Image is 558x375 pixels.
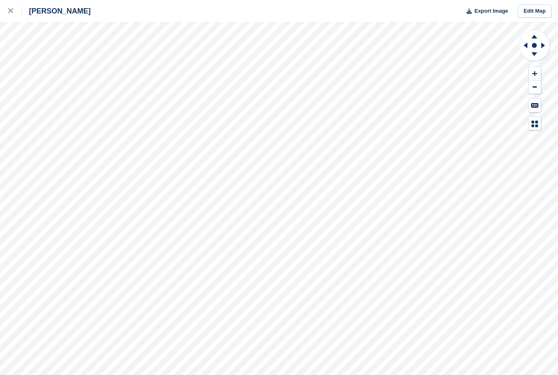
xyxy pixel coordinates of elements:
[529,81,541,94] button: Zoom Out
[529,67,541,81] button: Zoom In
[462,4,508,18] button: Export Image
[474,7,508,15] span: Export Image
[529,117,541,130] button: Map Legend
[518,4,551,18] a: Edit Map
[22,6,91,16] div: [PERSON_NAME]
[529,99,541,112] button: Keyboard Shortcuts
